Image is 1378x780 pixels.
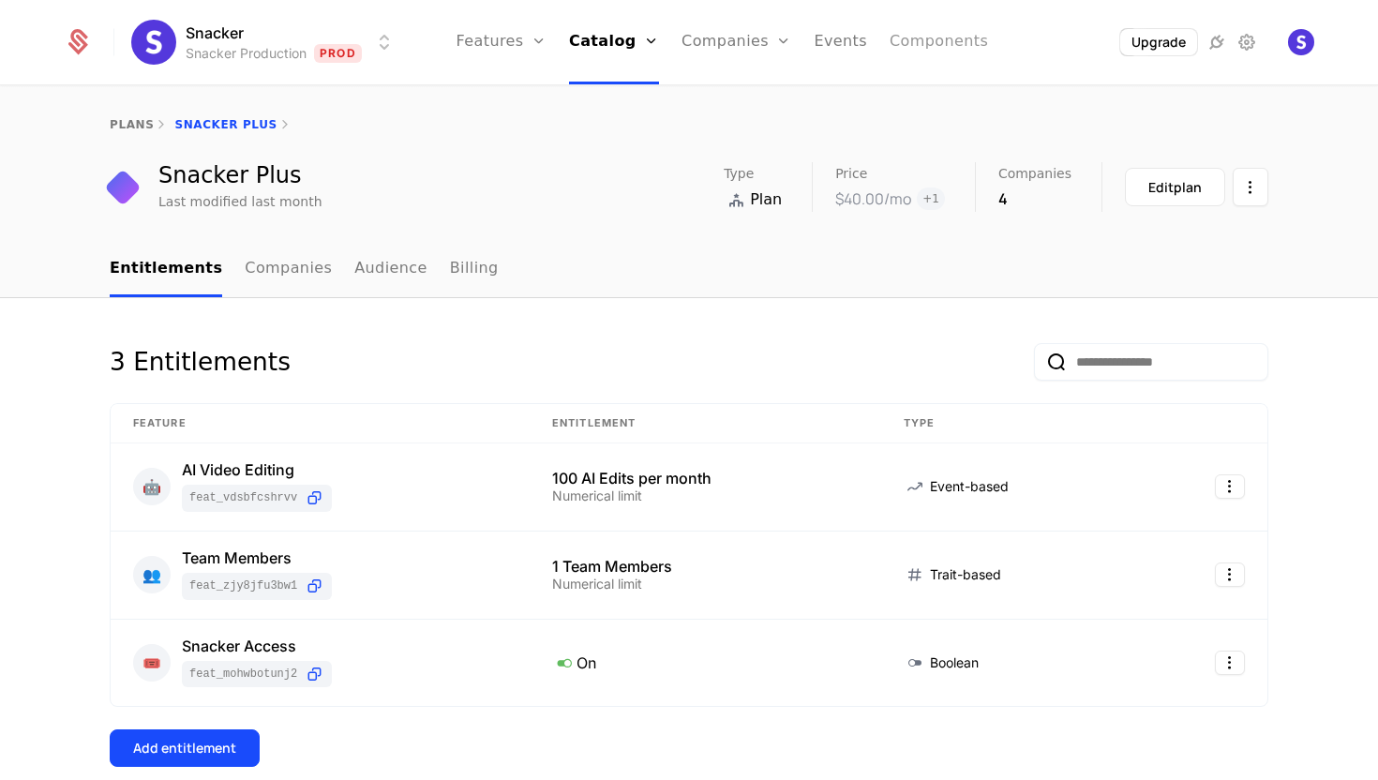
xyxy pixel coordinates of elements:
[133,468,171,505] div: 🤖
[724,167,754,180] span: Type
[110,343,291,381] div: 3 Entitlements
[835,187,911,210] div: $40.00 /mo
[1288,29,1314,55] button: Open user button
[750,188,782,211] span: Plan
[158,164,322,187] div: Snacker Plus
[182,462,332,477] div: AI Video Editing
[182,638,332,653] div: Snacker Access
[881,404,1139,443] th: Type
[131,20,176,65] img: Snacker
[133,556,171,593] div: 👥
[110,729,260,767] button: Add entitlement
[1120,29,1197,55] button: Upgrade
[1215,474,1245,499] button: Select action
[998,167,1071,180] span: Companies
[450,242,499,297] a: Billing
[1233,168,1268,206] button: Select action
[110,242,1268,297] nav: Main
[186,44,307,63] div: Snacker Production
[1215,562,1245,587] button: Select action
[930,477,1009,496] span: Event-based
[552,471,859,486] div: 100 AI Edits per month
[1125,168,1225,206] button: Editplan
[189,490,297,505] span: feat_VdsBfcshrvV
[111,404,530,443] th: Feature
[552,559,859,574] div: 1 Team Members
[110,242,222,297] a: Entitlements
[1215,651,1245,675] button: Select action
[245,242,332,297] a: Companies
[182,550,332,565] div: Team Members
[189,578,297,593] span: feat_ZJY8jfu3BW1
[110,242,499,297] ul: Choose Sub Page
[1288,29,1314,55] img: Shelby Stephens
[137,22,396,63] button: Select environment
[133,739,236,757] div: Add entitlement
[1206,31,1228,53] a: Integrations
[998,187,1071,210] div: 4
[110,118,154,131] a: plans
[1236,31,1258,53] a: Settings
[158,192,322,211] div: Last modified last month
[930,653,979,672] span: Boolean
[917,187,945,210] span: + 1
[186,22,244,44] span: Snacker
[314,44,362,63] span: Prod
[835,167,867,180] span: Price
[1148,178,1202,197] div: Edit plan
[552,577,859,591] div: Numerical limit
[189,667,297,682] span: feat_MohwboTUnJ2
[552,651,859,675] div: On
[530,404,881,443] th: Entitlement
[354,242,427,297] a: Audience
[930,565,1001,584] span: Trait-based
[552,489,859,502] div: Numerical limit
[133,644,171,682] div: 🎟️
